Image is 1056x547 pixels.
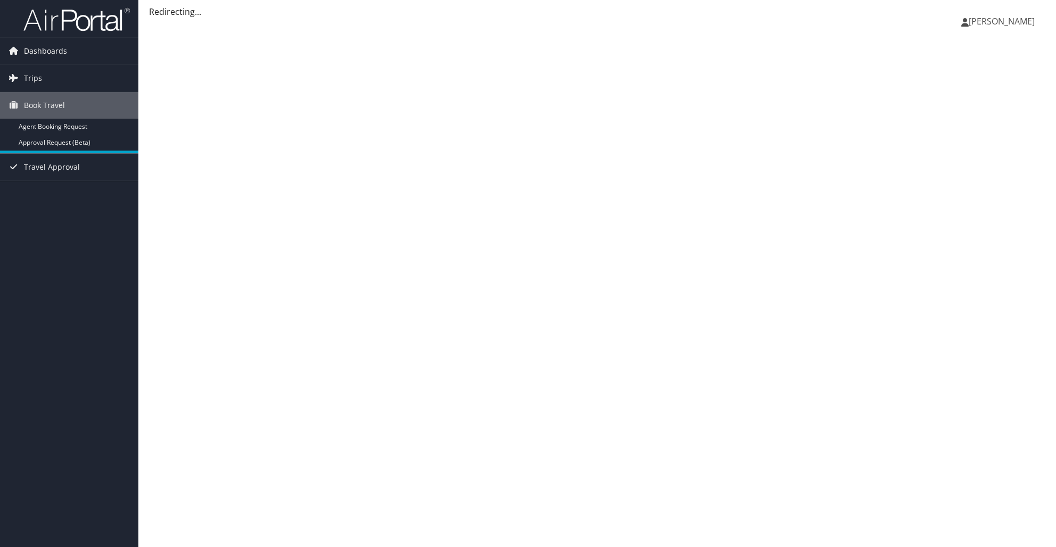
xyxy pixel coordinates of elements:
[969,15,1035,27] span: [PERSON_NAME]
[961,5,1045,37] a: [PERSON_NAME]
[24,38,67,64] span: Dashboards
[24,154,80,180] span: Travel Approval
[23,7,130,32] img: airportal-logo.png
[149,5,1045,18] div: Redirecting...
[24,65,42,92] span: Trips
[24,92,65,119] span: Book Travel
